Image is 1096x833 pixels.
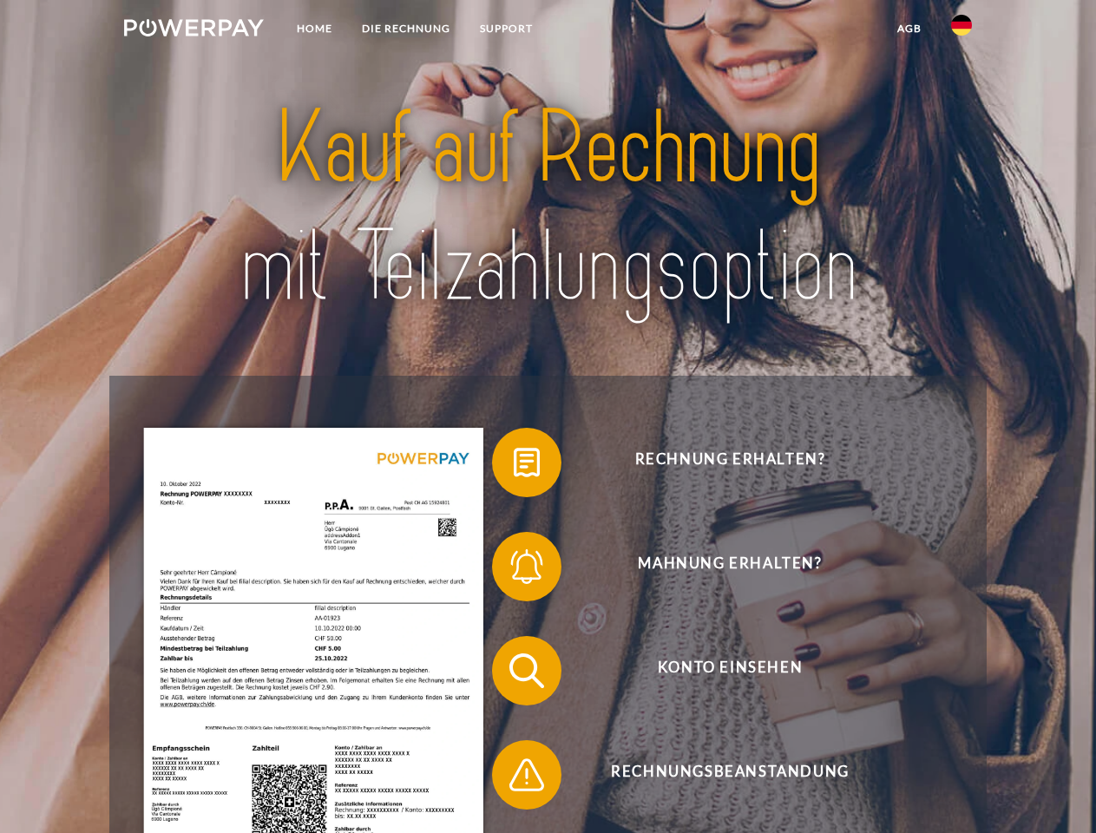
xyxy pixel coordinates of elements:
button: Mahnung erhalten? [492,532,943,601]
img: qb_bell.svg [505,545,548,588]
img: title-powerpay_de.svg [166,83,930,332]
a: DIE RECHNUNG [347,13,465,44]
span: Rechnungsbeanstandung [517,740,942,810]
span: Konto einsehen [517,636,942,705]
span: Mahnung erhalten? [517,532,942,601]
img: qb_search.svg [505,649,548,692]
a: agb [883,13,936,44]
img: logo-powerpay-white.svg [124,19,264,36]
a: SUPPORT [465,13,548,44]
img: qb_warning.svg [505,753,548,797]
button: Rechnungsbeanstandung [492,740,943,810]
span: Rechnung erhalten? [517,428,942,497]
button: Konto einsehen [492,636,943,705]
a: Home [282,13,347,44]
img: qb_bill.svg [505,441,548,484]
button: Rechnung erhalten? [492,428,943,497]
img: de [951,15,972,36]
